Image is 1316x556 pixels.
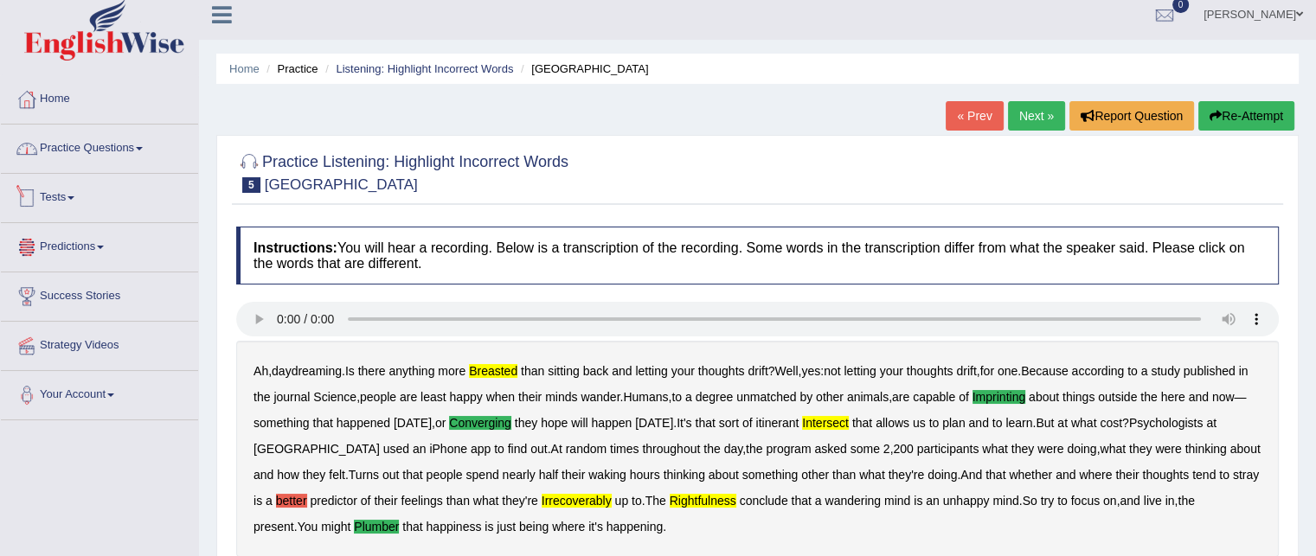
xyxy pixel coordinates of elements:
b: according [1071,364,1124,378]
b: better [276,494,307,508]
b: learn [1005,416,1032,430]
b: times [610,442,639,456]
b: wandering [825,494,881,508]
b: one [998,364,1017,378]
b: conclude [740,494,788,508]
b: of [742,416,753,430]
b: their [518,390,542,404]
b: and [1120,494,1139,508]
b: their [562,468,585,482]
a: Listening: Highlight Incorrect Words [336,62,513,75]
b: a [815,494,822,508]
b: they [1129,442,1152,456]
b: they [303,468,325,482]
b: your [880,364,903,378]
b: to [992,416,1003,430]
b: they're [889,468,925,482]
b: sort [719,416,739,430]
b: what [982,442,1008,456]
b: how [277,468,299,482]
b: Humans [623,390,668,404]
b: animals [847,390,889,404]
b: plumber [354,520,399,534]
b: by [799,390,812,404]
b: converging [449,416,511,430]
b: Psychologists [1129,416,1204,430]
b: the [1178,494,1194,508]
b: throughout [642,442,700,456]
b: than [446,494,470,508]
b: Is [345,364,355,378]
a: Strategy Videos [1,322,198,365]
b: that [791,494,811,508]
b: a [685,390,692,404]
b: So [1023,494,1037,508]
b: where [1079,468,1112,482]
b: what [1071,416,1097,430]
b: letting [844,364,876,378]
b: happen [591,416,632,430]
b: they [1011,442,1034,456]
b: more [438,364,465,378]
b: just [497,520,516,534]
b: [GEOGRAPHIC_DATA] [254,442,380,456]
b: other [801,468,829,482]
b: their [374,494,397,508]
b: allows [876,416,909,430]
b: something [742,468,799,482]
b: the [1140,390,1157,404]
b: were [1037,442,1063,456]
b: published [1184,364,1236,378]
b: than [521,364,544,378]
a: Predictions [1,223,198,266]
b: least [420,390,446,404]
b: breasted [469,364,517,378]
b: might [321,520,350,534]
b: a [1141,364,1148,378]
b: to [1219,468,1229,482]
b: thoughts [1142,468,1189,482]
b: to [1127,364,1138,378]
b: anything [388,364,434,378]
b: an [926,494,940,508]
b: thinking [664,468,705,482]
a: Your Account [1,371,198,414]
b: It's [677,416,691,430]
a: Tests [1,174,198,217]
b: at [1206,416,1216,430]
b: happening [607,520,663,534]
b: unhappy [943,494,990,508]
b: felt [329,468,345,482]
b: program [766,442,811,456]
b: drift [956,364,976,378]
b: to [494,442,504,456]
b: is [254,494,262,508]
a: Home [229,62,260,75]
b: find [508,442,528,456]
b: that [312,416,332,430]
span: 5 [242,177,260,193]
b: now [1212,390,1235,404]
b: up [615,494,629,508]
a: Home [1,75,198,118]
b: that [402,520,422,534]
b: some [851,442,880,456]
b: the [746,442,762,456]
b: in [1165,494,1175,508]
b: of [361,494,371,508]
b: Science [313,390,356,404]
b: asked [814,442,846,456]
b: waking [588,468,626,482]
b: are [892,390,909,404]
b: not [824,364,840,378]
b: daydreaming [272,364,342,378]
b: other [816,390,844,404]
b: people [427,468,463,482]
b: plan [942,416,965,430]
b: an [413,442,427,456]
b: happened [337,416,390,430]
b: that [695,416,715,430]
b: what [859,468,885,482]
b: what [1100,442,1126,456]
b: that [985,468,1005,482]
